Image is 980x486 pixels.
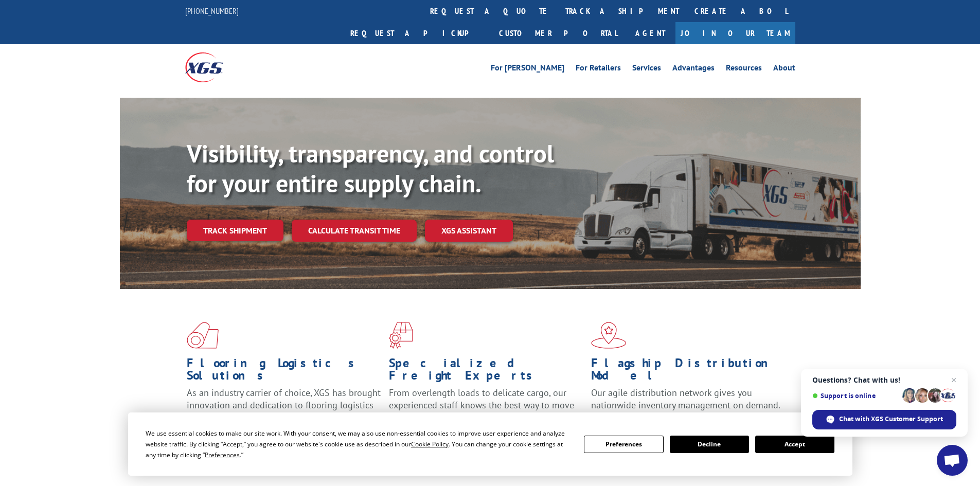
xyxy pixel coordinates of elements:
a: Calculate transit time [292,220,417,242]
a: For Retailers [576,64,621,75]
a: For [PERSON_NAME] [491,64,564,75]
span: Preferences [205,451,240,459]
div: Chat with XGS Customer Support [812,410,956,429]
p: From overlength loads to delicate cargo, our experienced staff knows the best way to move your fr... [389,387,583,433]
span: Chat with XGS Customer Support [839,415,943,424]
button: Preferences [584,436,663,453]
span: As an industry carrier of choice, XGS has brought innovation and dedication to flooring logistics... [187,387,381,423]
h1: Specialized Freight Experts [389,357,583,387]
button: Accept [755,436,834,453]
img: xgs-icon-focused-on-flooring-red [389,322,413,349]
span: Cookie Policy [411,440,449,448]
a: [PHONE_NUMBER] [185,6,239,16]
a: Track shipment [187,220,283,241]
b: Visibility, transparency, and control for your entire supply chain. [187,137,554,199]
h1: Flooring Logistics Solutions [187,357,381,387]
a: Request a pickup [343,22,491,44]
div: Open chat [937,445,968,476]
img: xgs-icon-total-supply-chain-intelligence-red [187,322,219,349]
span: Questions? Chat with us! [812,376,956,384]
button: Decline [670,436,749,453]
a: Resources [726,64,762,75]
div: We use essential cookies to make our site work. With your consent, we may also use non-essential ... [146,428,572,460]
span: Support is online [812,392,899,400]
a: Services [632,64,661,75]
a: XGS ASSISTANT [425,220,513,242]
a: Join Our Team [675,22,795,44]
a: Advantages [672,64,715,75]
h1: Flagship Distribution Model [591,357,786,387]
span: Close chat [948,374,960,386]
a: About [773,64,795,75]
img: xgs-icon-flagship-distribution-model-red [591,322,627,349]
span: Our agile distribution network gives you nationwide inventory management on demand. [591,387,780,411]
a: Agent [625,22,675,44]
a: Customer Portal [491,22,625,44]
div: Cookie Consent Prompt [128,412,852,476]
